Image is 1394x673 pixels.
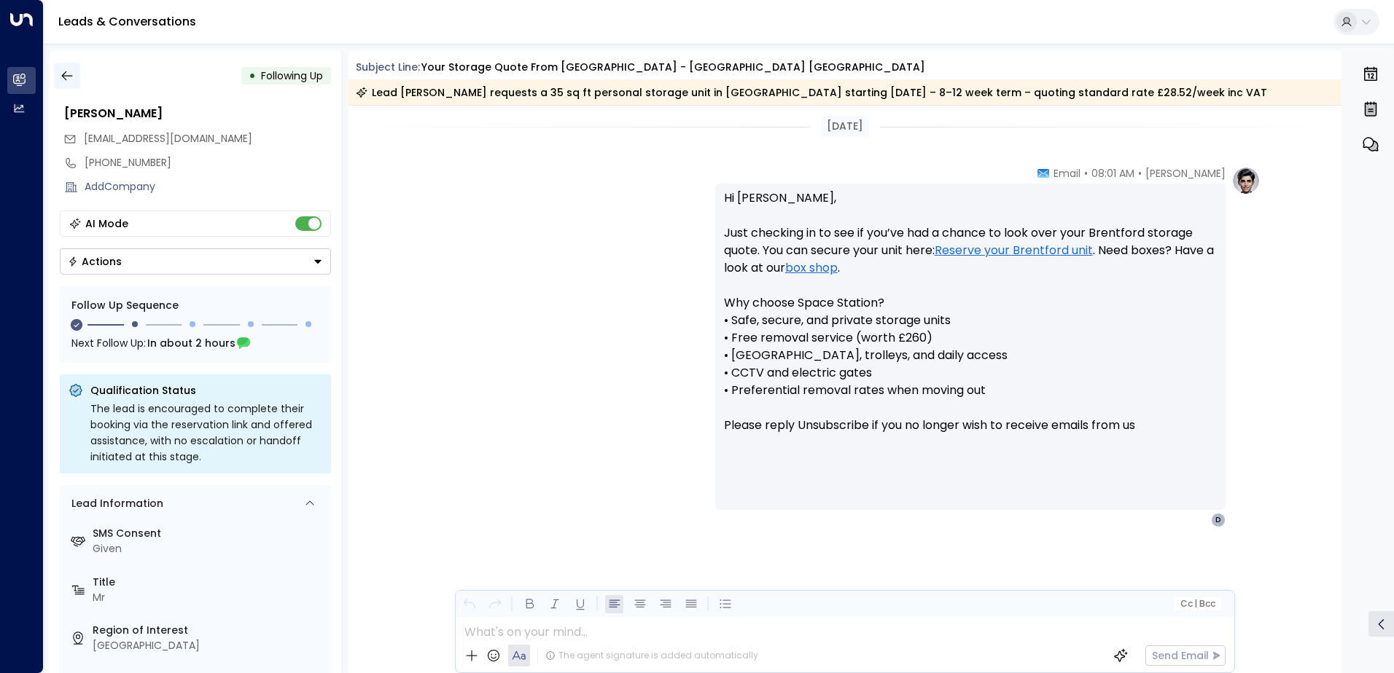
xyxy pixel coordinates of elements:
[60,248,331,275] div: Button group with a nested menu
[85,179,331,194] div: AddCompany
[1194,599,1197,609] span: |
[93,541,325,556] div: Given
[421,60,925,75] div: Your storage quote from [GEOGRAPHIC_DATA] - [GEOGRAPHIC_DATA] [GEOGRAPHIC_DATA]
[821,116,869,137] div: [DATE]
[460,595,478,613] button: Undo
[1084,166,1088,181] span: •
[93,526,325,541] label: SMS Consent
[93,638,325,653] div: [GEOGRAPHIC_DATA]
[1231,166,1261,195] img: profile-logo.png
[356,85,1267,100] div: Lead [PERSON_NAME] requests a 35 sq ft personal storage unit in [GEOGRAPHIC_DATA] starting [DATE]...
[84,131,252,146] span: dchagg03@gmail.com
[249,63,256,89] div: •
[90,383,322,398] p: Qualification Status
[93,590,325,605] div: Mr
[1145,166,1226,181] span: [PERSON_NAME]
[85,216,128,231] div: AI Mode
[785,259,838,277] a: box shop
[93,623,325,638] label: Region of Interest
[356,60,420,74] span: Subject Line:
[935,242,1093,259] a: Reserve your Brentford unit
[261,68,323,83] span: Following Up
[71,298,319,313] div: Follow Up Sequence
[1211,513,1226,527] div: D
[1174,597,1220,611] button: Cc|Bcc
[85,155,331,170] div: [PHONE_NUMBER]
[68,255,122,268] div: Actions
[84,131,252,146] span: [EMAIL_ADDRESS][DOMAIN_NAME]
[66,496,163,511] div: Lead Information
[60,248,331,275] button: Actions
[90,401,322,465] div: The lead is encouraged to complete their booking via the reservation link and offered assistance,...
[93,575,325,590] label: Title
[1054,166,1080,181] span: Email
[486,595,504,613] button: Redo
[724,189,1217,452] p: Hi [PERSON_NAME], Just checking in to see if you’ve had a chance to look over your Brentford stor...
[58,13,196,30] a: Leads & Conversations
[1091,166,1134,181] span: 08:01 AM
[71,335,319,351] div: Next Follow Up:
[545,649,758,662] div: The agent signature is added automatically
[1180,599,1215,609] span: Cc Bcc
[147,335,235,351] span: In about 2 hours
[1138,166,1142,181] span: •
[64,105,331,122] div: [PERSON_NAME]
